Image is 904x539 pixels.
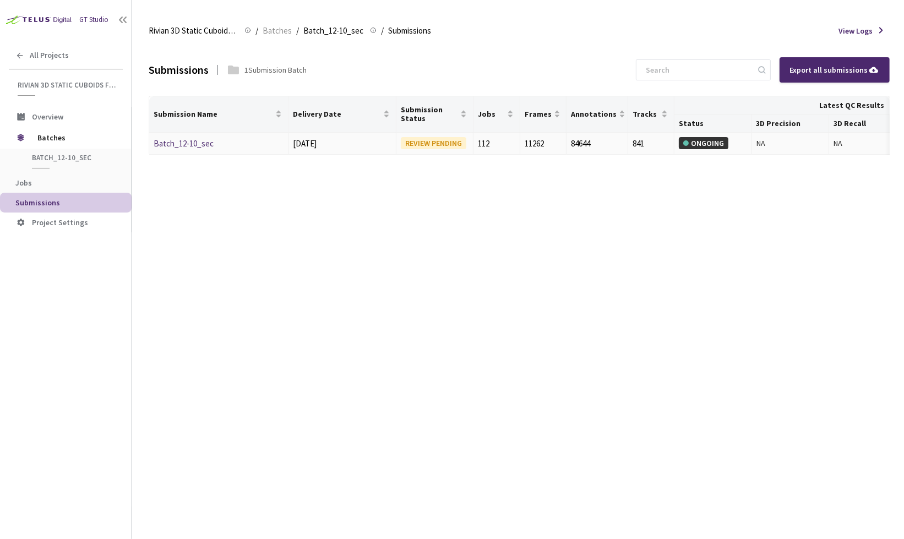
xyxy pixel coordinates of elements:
div: NA [756,137,824,149]
th: Frames [520,96,567,133]
span: Delivery Date [293,110,381,118]
div: ONGOING [679,137,728,149]
th: 3D Precision [752,115,829,133]
div: 841 [633,137,669,150]
th: Status [674,115,751,133]
span: Rivian 3D Static Cuboids fixed[2024-25] [18,80,116,90]
th: Submission Status [396,96,473,133]
span: All Projects [30,51,69,60]
li: / [255,24,258,37]
th: 3D Recall [829,115,891,133]
th: Annotations [567,96,628,133]
div: NA [834,137,886,149]
input: Search [639,60,756,80]
a: Batch_12-10_sec [154,138,214,149]
div: REVIEW PENDING [401,137,466,149]
span: Rivian 3D Static Cuboids fixed[2024-25] [149,24,238,37]
div: Export all submissions [789,64,880,76]
span: Frames [525,110,552,118]
th: Delivery Date [288,96,396,133]
span: Submission Name [154,110,273,118]
span: View Logs [838,25,873,37]
span: Submissions [15,198,60,208]
li: / [381,24,384,37]
span: Batches [263,24,292,37]
span: Submissions [388,24,431,37]
span: Overview [32,112,63,122]
span: Project Settings [32,217,88,227]
th: Tracks [628,96,674,133]
a: Batches [260,24,294,36]
span: Submission Status [401,105,458,123]
div: Submissions [149,61,209,78]
span: Batch_12-10_sec [303,24,363,37]
div: 84644 [571,137,623,150]
span: Batches [37,127,113,149]
div: 11262 [525,137,562,150]
th: Submission Name [149,96,288,133]
span: Batch_12-10_sec [32,153,113,162]
th: Jobs [473,96,520,133]
div: GT Studio [79,14,108,25]
span: Tracks [633,110,659,118]
div: 1 Submission Batch [244,64,307,76]
span: Jobs [15,178,32,188]
li: / [296,24,299,37]
span: Jobs [478,110,504,118]
div: 112 [478,137,515,150]
div: [DATE] [293,137,391,150]
span: Annotations [571,110,617,118]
